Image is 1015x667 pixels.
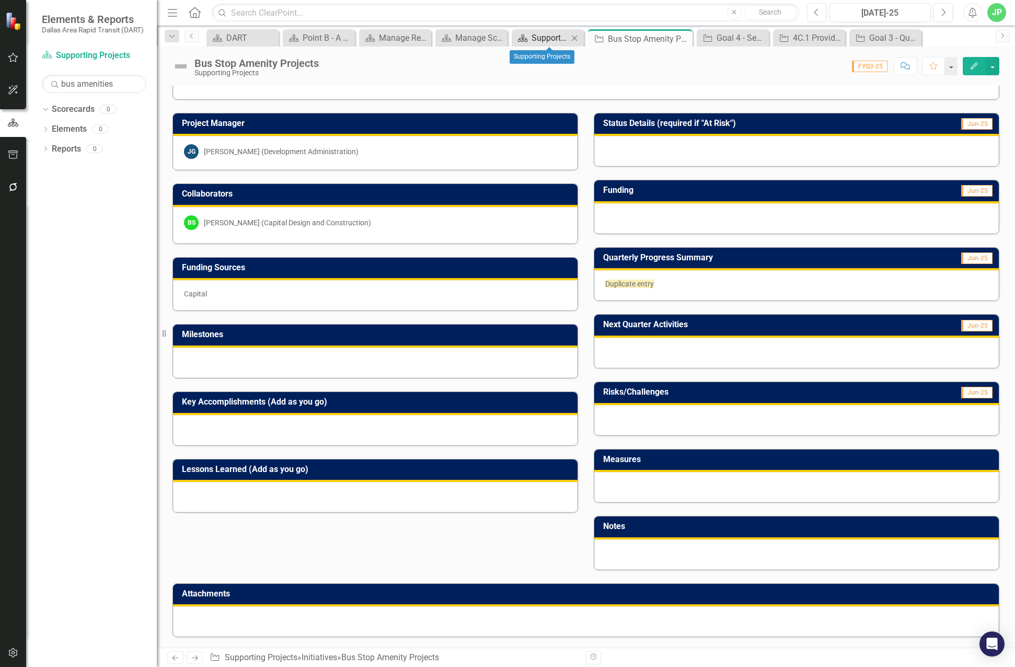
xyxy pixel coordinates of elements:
[852,61,887,72] span: FYQ3-25
[184,215,199,230] div: BS
[194,57,319,69] div: Bus Stop Amenity Projects
[226,31,276,44] div: DART
[42,26,144,34] small: Dallas Area Rapid Transit (DART)
[204,146,359,157] div: [PERSON_NAME] (Development Administration)
[608,32,690,45] div: Bus Stop Amenity Projects
[961,320,993,331] span: Jun-25
[182,263,572,272] h3: Funding Sources
[961,118,993,130] span: Jun-25
[182,589,994,599] h3: Attachments
[829,3,931,22] button: [DATE]-25
[438,31,505,44] a: Manage Scorecards
[961,387,993,398] span: Jun-25
[776,31,843,44] a: 4C.1 Provide real-time information on vehicles and at bus stops, transit facilities, and rail sta...
[302,652,337,662] a: Initiatives
[793,31,843,44] div: 4C.1 Provide real-time information on vehicles and at bus stops, transit facilities, and rail sta...
[514,31,568,44] a: Supporting Projects
[362,31,429,44] a: Manage Reports
[210,652,578,664] div: » »
[603,522,994,531] h3: Notes
[100,105,117,114] div: 0
[303,31,352,44] div: Point B - A New Vision for Mobility in [GEOGRAPHIC_DATA][US_STATE]
[341,652,439,662] div: Bus Stop Amenity Projects
[510,50,574,64] div: Supporting Projects
[961,185,993,197] span: Jun-25
[204,217,371,228] div: [PERSON_NAME] (Capital Design and Construction)
[285,31,352,44] a: Point B - A New Vision for Mobility in [GEOGRAPHIC_DATA][US_STATE]
[42,13,144,26] span: Elements & Reports
[979,631,1005,657] div: Open Intercom Messenger
[603,387,864,397] h3: Risks/Challenges
[52,143,81,155] a: Reports
[759,8,781,16] span: Search
[182,330,572,339] h3: Milestones
[603,119,917,128] h3: Status Details (required if "At Risk")
[42,75,146,93] input: Search Below...
[603,186,792,195] h3: Funding
[869,31,919,44] div: Goal 3 - Quality Service
[455,31,505,44] div: Manage Scorecards
[182,189,572,199] h3: Collaborators
[603,253,905,262] h3: Quarterly Progress Summary
[184,289,567,299] p: Capital
[852,31,919,44] a: Goal 3 - Quality Service
[605,280,654,288] span: Duplicate entry
[52,123,87,135] a: Elements
[42,50,146,62] a: Supporting Projects
[86,144,103,153] div: 0
[379,31,429,44] div: Manage Reports
[5,12,24,30] img: ClearPoint Strategy
[182,465,572,474] h3: Lessons Learned (Add as you go)
[52,103,95,116] a: Scorecards
[225,652,297,662] a: Supporting Projects
[744,5,797,20] button: Search
[209,31,276,44] a: DART
[194,69,319,77] div: Supporting Projects
[182,119,572,128] h3: Project Manager
[92,125,109,134] div: 0
[699,31,766,44] a: Goal 4 - Seamless Mobility
[833,7,927,19] div: [DATE]-25
[987,3,1006,22] button: JP
[184,144,199,159] div: JG
[532,31,568,44] div: Supporting Projects
[961,252,993,264] span: Jun-25
[212,4,799,22] input: Search ClearPoint...
[182,397,572,407] h3: Key Accomplishments (Add as you go)
[603,320,885,329] h3: Next Quarter Activities
[172,58,189,75] img: Not Defined
[603,455,994,464] h3: Measures
[717,31,766,44] div: Goal 4 - Seamless Mobility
